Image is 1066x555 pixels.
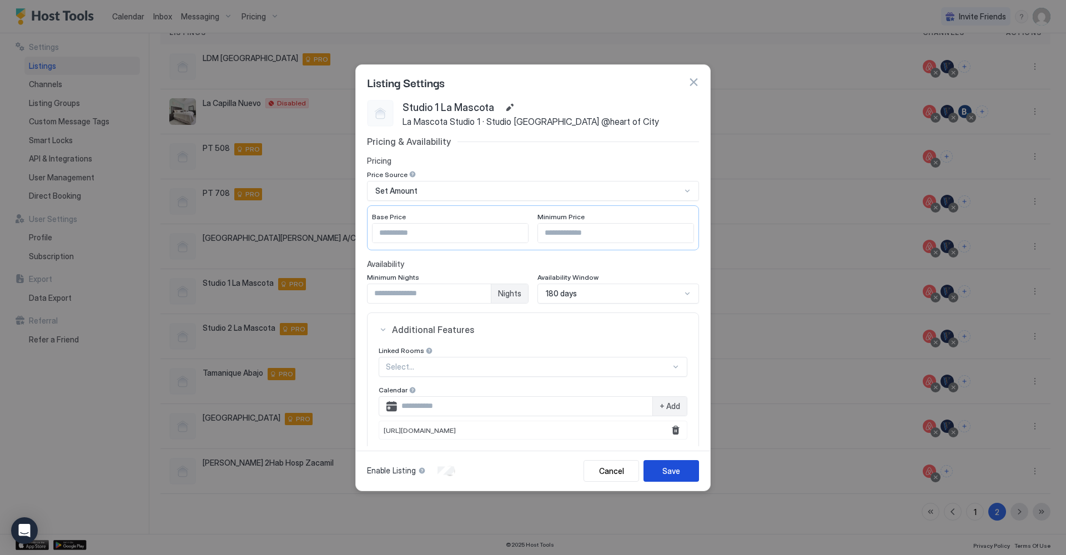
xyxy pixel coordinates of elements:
[537,213,585,221] span: Minimum Price
[379,386,408,394] span: Calendar
[392,324,687,335] span: Additional Features
[367,74,445,90] span: Listing Settings
[379,346,424,355] span: Linked Rooms
[367,156,699,166] span: Pricing
[546,289,577,299] span: 180 days
[397,397,652,416] input: Input Field
[662,465,680,477] div: Save
[368,284,491,303] input: Input Field
[367,170,408,179] span: Price Source
[584,460,639,482] button: Cancel
[368,346,698,483] section: Additional Features
[498,289,521,299] span: Nights
[367,273,419,281] span: Minimum Nights
[367,466,416,476] span: Enable Listing
[373,224,528,243] input: Input Field
[503,101,516,114] button: Edit
[367,136,451,147] span: Pricing & Availability
[403,116,699,127] span: La Mascota Studio 1 · Studio [GEOGRAPHIC_DATA] @heart of City
[660,401,680,411] span: + Add
[599,465,624,477] div: Cancel
[403,99,494,117] span: Studio 1 La Mascota
[384,426,456,435] span: [URL][DOMAIN_NAME]
[11,517,38,544] div: Open Intercom Messenger
[372,213,406,221] span: Base Price
[375,186,418,196] span: Set Amount
[367,259,699,269] span: Availability
[669,423,682,437] button: Remove
[537,273,599,281] span: Availability Window
[643,460,699,482] button: Save
[538,224,693,243] input: Input Field
[368,313,698,346] button: Additional Features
